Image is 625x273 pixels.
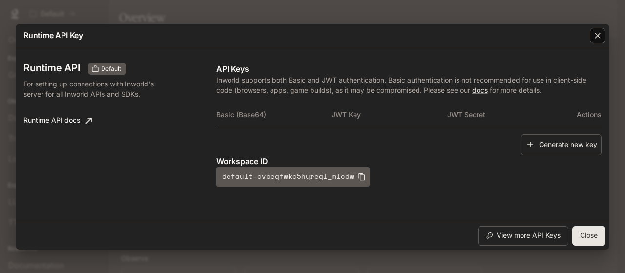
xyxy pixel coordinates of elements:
span: Default [97,64,125,73]
h3: Runtime API [23,63,80,73]
a: docs [472,86,488,94]
div: These keys will apply to your current workspace only [88,63,126,75]
button: Close [572,226,605,246]
button: default-cvbegfwkc5hyregl_mlcdw [216,167,370,187]
p: Workspace ID [216,155,602,167]
a: Runtime API docs [20,111,96,130]
th: Actions [563,103,602,126]
p: Inworld supports both Basic and JWT authentication. Basic authentication is not recommended for u... [216,75,602,95]
button: Generate new key [521,134,602,155]
p: Runtime API Key [23,29,83,41]
p: API Keys [216,63,602,75]
th: Basic (Base64) [216,103,332,126]
th: JWT Secret [447,103,563,126]
button: View more API Keys [478,226,568,246]
p: For setting up connections with Inworld's server for all Inworld APIs and SDKs. [23,79,162,99]
th: JWT Key [332,103,447,126]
